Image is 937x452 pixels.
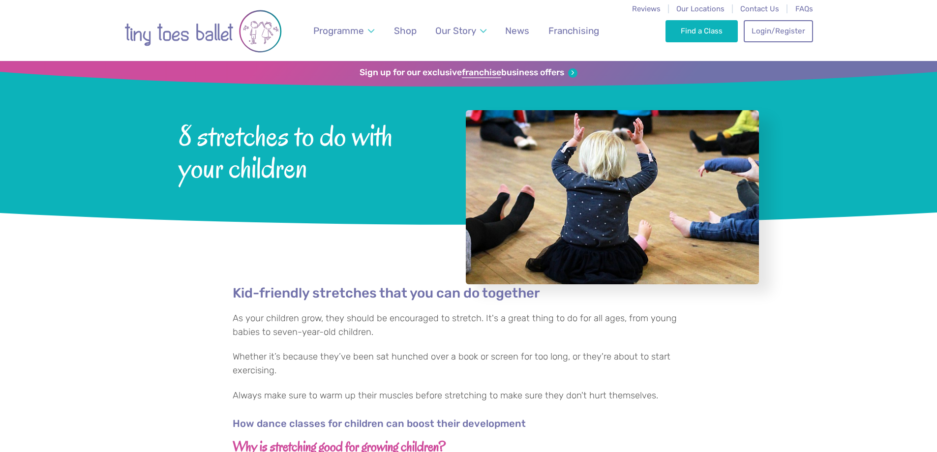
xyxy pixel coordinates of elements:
strong: franchise [462,67,501,78]
p: Whether it’s because they’ve been sat hunched over a book or screen for too long, or they're abou... [233,350,705,377]
a: Our Locations [676,4,725,13]
a: How dance classes for children can boost their development [233,419,526,429]
a: FAQs [795,4,813,13]
a: Programme [308,19,379,42]
a: Franchising [544,19,604,42]
h2: Kid-friendly stretches that you can do together [233,285,705,301]
span: Shop [394,25,417,36]
a: Shop [389,19,421,42]
span: Programme [313,25,364,36]
span: News [505,25,529,36]
a: Reviews [632,4,661,13]
a: News [501,19,534,42]
span: 8 stretches to do with your children [179,118,440,184]
span: Our Story [435,25,476,36]
img: tiny toes ballet [124,6,282,56]
a: Contact Us [740,4,779,13]
p: As your children grow, they should be encouraged to stretch. It's a great thing to do for all age... [233,312,705,339]
span: Franchising [548,25,599,36]
span: Always make sure to warm up their muscles before stretching to make sure they don't hurt themselves. [233,390,658,401]
a: Find a Class [665,20,738,42]
a: Sign up for our exclusivefranchisebusiness offers [360,67,577,78]
a: Our Story [430,19,491,42]
a: Login/Register [744,20,813,42]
